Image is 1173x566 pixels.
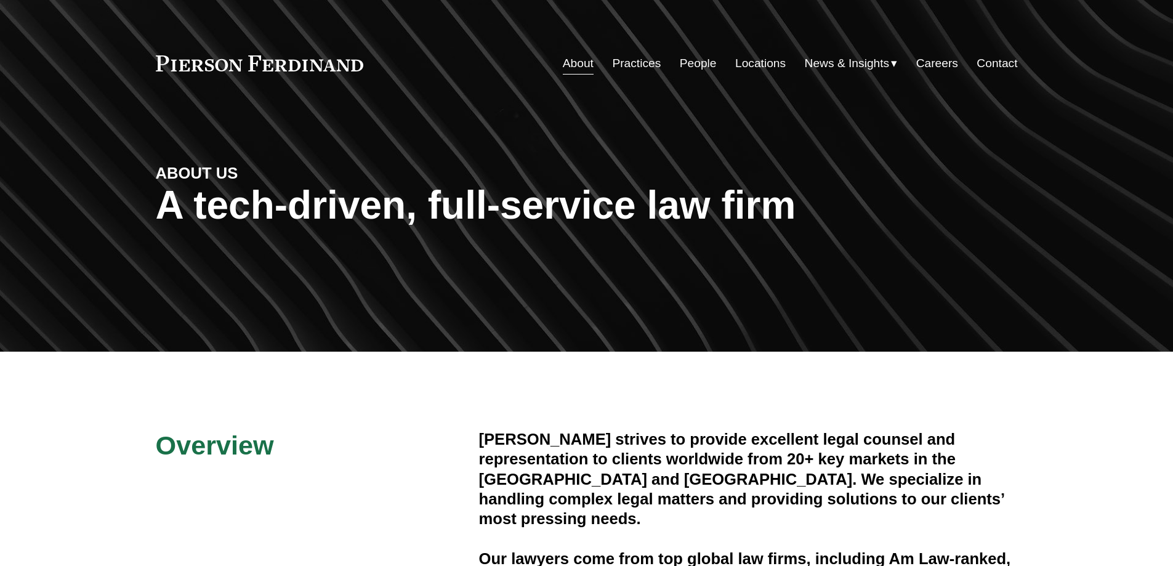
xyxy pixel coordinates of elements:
h4: [PERSON_NAME] strives to provide excellent legal counsel and representation to clients worldwide ... [479,429,1018,529]
a: folder dropdown [805,52,898,75]
strong: ABOUT US [156,164,238,182]
a: Careers [916,52,958,75]
h1: A tech-driven, full-service law firm [156,183,1018,228]
a: People [680,52,717,75]
span: Overview [156,431,274,460]
a: Contact [977,52,1017,75]
a: Practices [612,52,661,75]
a: About [563,52,594,75]
a: Locations [735,52,786,75]
span: News & Insights [805,53,890,75]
